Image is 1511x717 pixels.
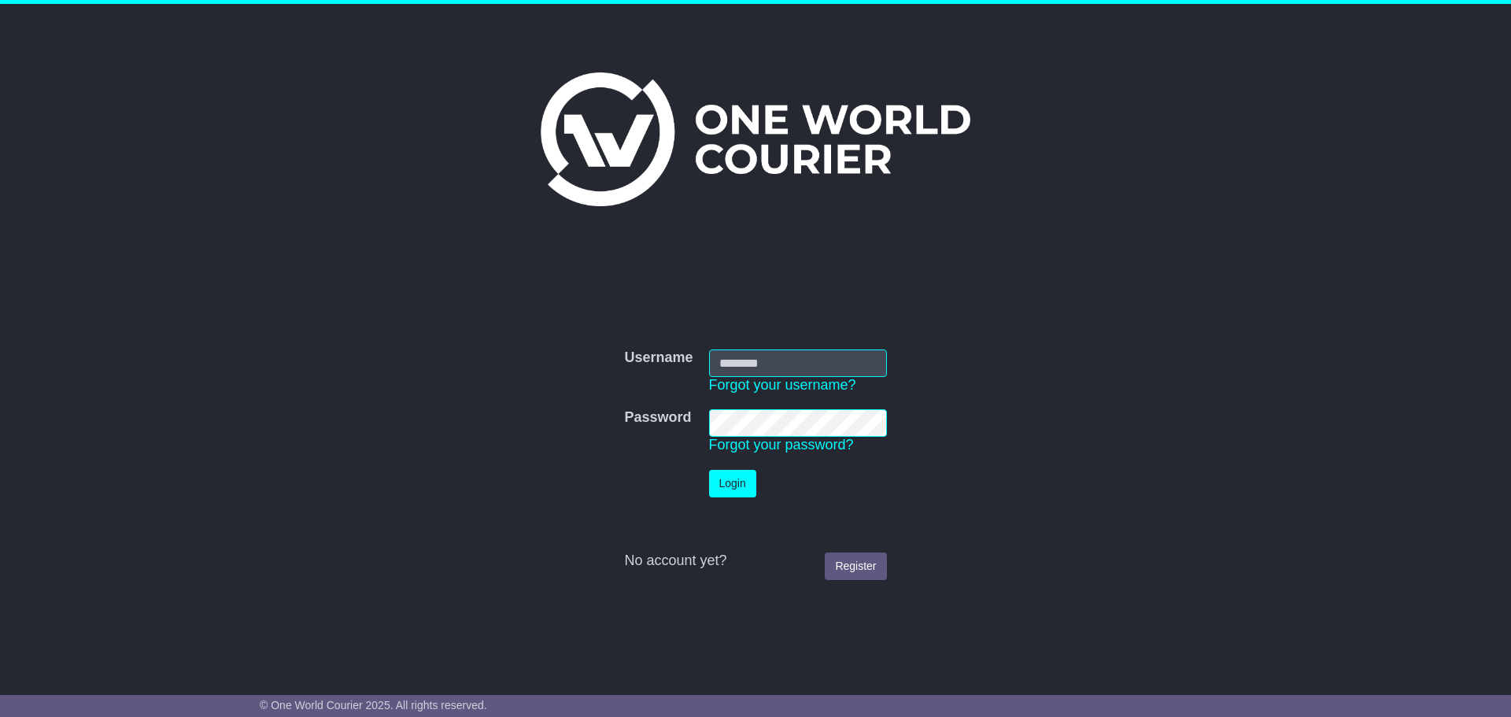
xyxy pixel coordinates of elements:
label: Username [624,349,693,367]
span: © One World Courier 2025. All rights reserved. [260,699,487,711]
div: No account yet? [624,553,886,570]
a: Forgot your password? [709,437,854,453]
a: Register [825,553,886,580]
a: Forgot your username? [709,377,856,393]
button: Login [709,470,756,497]
label: Password [624,409,691,427]
img: One World [541,72,970,206]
